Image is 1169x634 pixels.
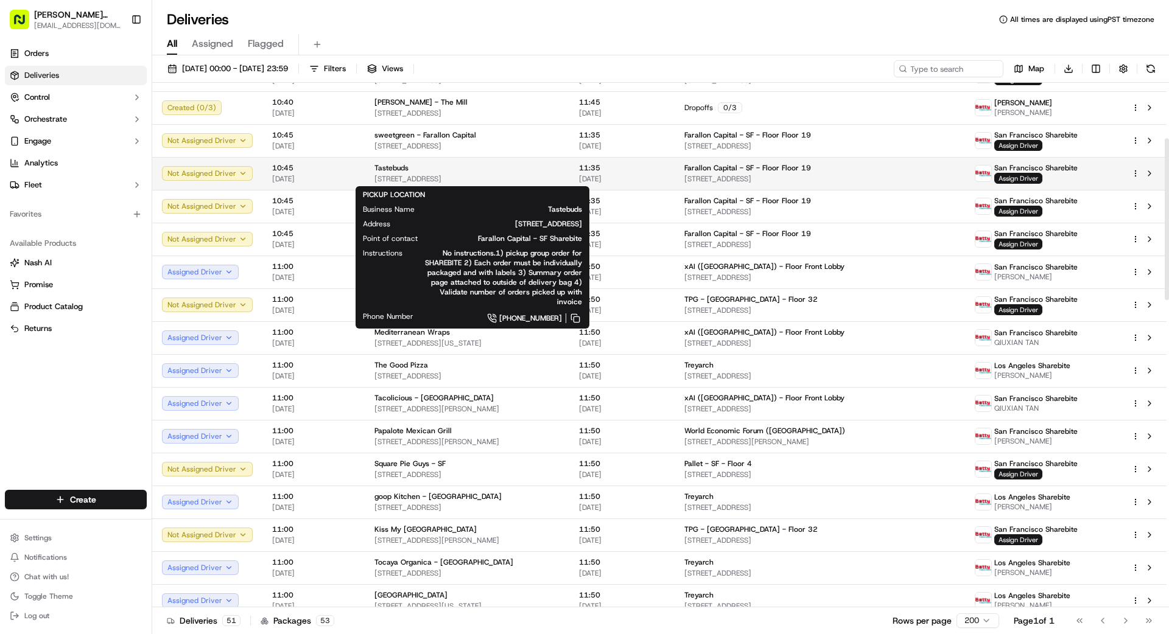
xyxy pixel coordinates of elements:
[363,234,418,243] span: Point of contact
[994,206,1042,217] span: Assign Driver
[994,534,1042,545] span: Assign Driver
[5,529,147,546] button: Settings
[422,248,582,307] span: No instructions.1) pickup group order for SHAREBITE 2) Each order must be individually packaged a...
[5,297,147,316] button: Product Catalog
[684,262,844,271] span: xAI ([GEOGRAPHIC_DATA]) - Floor Front Lobby
[24,92,50,103] span: Control
[32,78,219,91] input: Got a question? Start typing here...
[684,557,714,567] span: Treyarch
[374,371,560,381] span: [STREET_ADDRESS]
[272,196,355,206] span: 10:45
[684,459,752,469] span: Pallet - SF - Floor 4
[162,495,239,509] button: Assigned Driver
[272,470,355,479] span: [DATE]
[374,459,446,469] span: Square Pie Guys - SF
[272,229,355,239] span: 10:45
[363,190,425,200] span: PICKUP LOCATION
[975,428,991,444] img: betty.jpg
[975,560,991,576] img: betty.jpg
[684,294,818,304] span: TPG - [GEOGRAPHIC_DATA] - Floor 32
[718,102,742,113] div: 0 / 3
[1142,60,1159,77] button: Refresh
[994,262,1078,272] span: San Francisco Sharebite
[272,327,355,337] span: 11:00
[272,426,355,436] span: 11:00
[272,459,355,469] span: 11:00
[374,470,560,479] span: [STREET_ADDRESS]
[272,503,355,512] span: [DATE]
[894,60,1003,77] input: Type to search
[374,338,560,348] span: [STREET_ADDRESS][US_STATE]
[24,591,73,601] span: Toggle Theme
[272,108,355,118] span: [DATE]
[272,141,355,151] span: [DATE]
[5,175,147,195] button: Fleet
[12,158,82,168] div: Past conversations
[994,361,1070,371] span: Los Angeles Sharebite
[374,524,477,534] span: Kiss My [GEOGRAPHIC_DATA]
[1028,63,1044,74] span: Map
[10,257,142,268] a: Nash AI
[684,360,714,370] span: Treyarch
[34,21,121,30] button: [EMAIL_ADDRESS][DOMAIN_NAME]
[374,130,476,140] span: sweetgreen - Farallon Capital
[579,470,665,479] span: [DATE]
[24,136,51,147] span: Engage
[684,503,955,512] span: [STREET_ADDRESS]
[5,490,147,509] button: Create
[162,199,253,214] button: Not Assigned Driver
[363,312,413,321] span: Phone Number
[70,189,74,198] span: •
[272,163,355,173] span: 10:45
[162,298,253,312] button: Not Assigned Driver
[24,323,52,334] span: Returns
[684,470,955,479] span: [STREET_ADDRESS]
[374,327,450,337] span: Mediterranean Wraps
[410,219,582,229] span: [STREET_ADDRESS]
[975,133,991,148] img: betty.jpg
[994,591,1070,601] span: Los Angeles Sharebite
[499,313,562,323] span: [PHONE_NUMBER]
[12,12,37,37] img: Nash
[684,174,955,184] span: [STREET_ADDRESS]
[24,552,67,562] span: Notifications
[684,338,955,348] span: [STREET_ADDRESS]
[579,196,665,206] span: 11:35
[182,63,288,74] span: [DATE] 00:00 - [DATE] 23:59
[579,557,665,567] span: 11:50
[684,163,811,173] span: Farallon Capital - SF - Floor Floor 19
[684,590,714,600] span: Treyarch
[5,88,147,107] button: Control
[12,116,34,138] img: 1736555255976-a54dd68f-1ca7-489b-9aae-adbdc363a1c4
[374,437,560,447] span: [STREET_ADDRESS][PERSON_NAME]
[272,130,355,140] span: 10:45
[579,305,665,315] span: [DATE]
[994,196,1078,206] span: San Francisco Sharebite
[994,469,1042,479] span: Assign Driver
[579,590,665,600] span: 11:50
[579,174,665,184] span: [DATE]
[363,219,390,229] span: Address
[272,404,355,414] span: [DATE]
[272,262,355,271] span: 11:00
[5,234,147,253] div: Available Products
[189,156,222,170] button: See all
[994,568,1070,577] span: [PERSON_NAME]
[684,273,955,282] span: [STREET_ADDRESS]
[304,60,351,77] button: Filters
[374,404,560,414] span: [STREET_ADDRESS][PERSON_NAME]
[579,327,665,337] span: 11:50
[115,272,195,284] span: API Documentation
[70,493,96,506] span: Create
[38,189,68,198] span: bettytllc
[374,557,513,567] span: Tocaya Organica - [GEOGRAPHIC_DATA]
[684,601,955,611] span: [STREET_ADDRESS]
[579,163,665,173] span: 11:35
[579,393,665,403] span: 11:50
[975,494,991,510] img: betty.jpg
[162,166,253,181] button: Not Assigned Driver
[994,524,1078,534] span: San Francisco Sharebite
[994,108,1052,117] span: [PERSON_NAME]
[55,116,200,128] div: Start new chat
[1010,15,1154,24] span: All times are displayed using PST timezone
